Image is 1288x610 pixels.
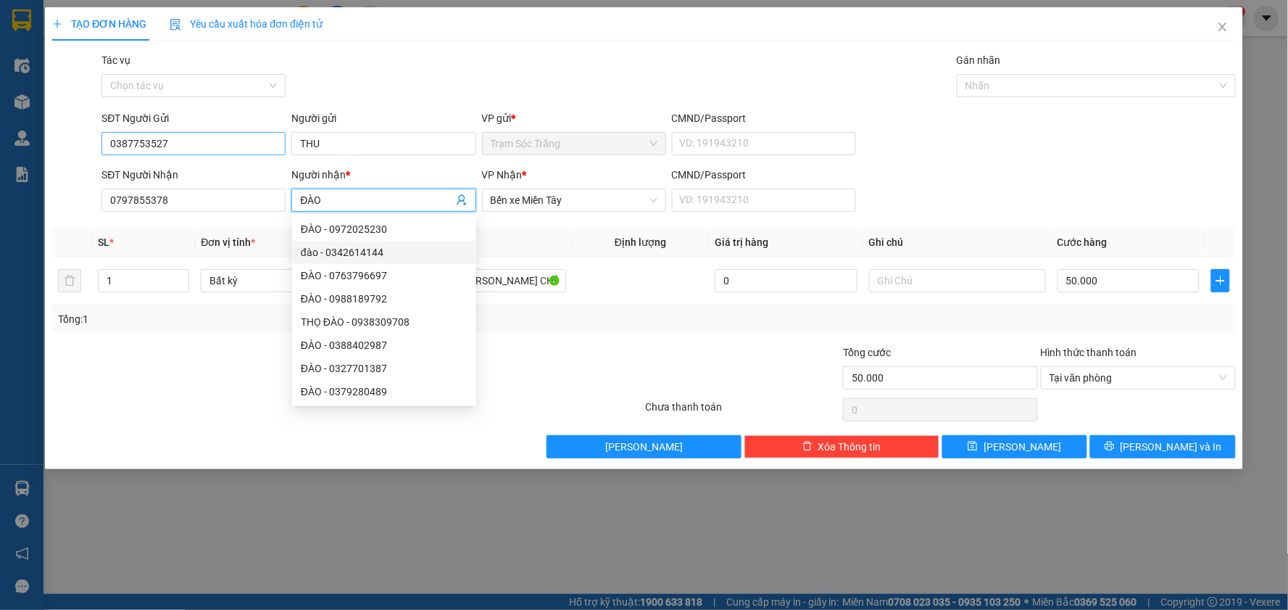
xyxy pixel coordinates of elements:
[1211,269,1229,292] button: plus
[292,218,476,241] div: ĐÀO - 0972025230
[672,167,856,183] div: CMND/Passport
[291,167,475,183] div: Người nhận
[292,334,476,357] div: ĐÀO - 0388402987
[292,380,476,403] div: ĐÀO - 0379280489
[1202,7,1243,48] button: Close
[672,110,856,126] div: CMND/Passport
[615,236,666,248] span: Định lượng
[968,441,978,453] span: save
[301,384,468,400] div: ĐÀO - 0379280489
[83,60,201,75] strong: PHIẾU GỬI HÀNG
[98,236,109,248] span: SL
[209,270,369,292] span: Bất kỳ
[863,228,1052,257] th: Ghi chú
[292,357,476,380] div: ĐÀO - 0327701387
[170,19,181,30] img: icon
[7,100,149,153] span: Trạm Sóc Trăng
[389,269,566,292] input: VD: Bàn, Ghế
[58,311,497,327] div: Tổng: 1
[1058,236,1108,248] span: Cước hàng
[744,435,939,458] button: deleteXóa Thông tin
[170,18,323,30] span: Yêu cầu xuất hóa đơn điện tử
[201,236,255,248] span: Đơn vị tính
[1212,275,1229,287] span: plus
[292,241,476,264] div: đào - 0342614144
[715,269,857,292] input: 0
[292,287,476,310] div: ĐÀO - 0988189792
[52,18,146,30] span: TẠO ĐƠN HÀNG
[291,110,475,126] div: Người gửi
[301,268,468,284] div: ĐÀO - 0763796697
[101,110,286,126] div: SĐT Người Gửi
[86,46,188,57] span: TP.HCM -SÓC TRĂNG
[456,194,468,206] span: user-add
[491,189,657,211] span: Bến xe Miền Tây
[301,337,468,353] div: ĐÀO - 0388402987
[869,269,1046,292] input: Ghi Chú
[1090,435,1236,458] button: printer[PERSON_NAME] và In
[957,54,1001,66] label: Gán nhãn
[482,169,523,181] span: VP Nhận
[1217,21,1229,33] span: close
[644,399,842,424] div: Chưa thanh toán
[292,264,476,287] div: ĐÀO - 0763796697
[215,17,278,45] p: Ngày giờ in:
[491,133,657,154] span: Trạm Sóc Trăng
[58,269,81,292] button: delete
[292,310,476,334] div: THỌ ĐÀO - 0938309708
[101,167,286,183] div: SĐT Người Nhận
[1041,347,1137,358] label: Hình thức thanh toán
[101,54,130,66] label: Tác vụ
[605,439,683,455] span: [PERSON_NAME]
[301,314,468,330] div: THỌ ĐÀO - 0938309708
[7,100,149,153] span: Gửi:
[52,19,62,29] span: plus
[843,347,891,358] span: Tổng cước
[818,439,881,455] span: Xóa Thông tin
[715,236,768,248] span: Giá trị hàng
[802,441,813,453] span: delete
[942,435,1088,458] button: save[PERSON_NAME]
[301,221,468,237] div: ĐÀO - 0972025230
[1050,367,1227,389] span: Tại văn phòng
[1105,441,1115,453] span: printer
[984,439,1061,455] span: [PERSON_NAME]
[301,291,468,307] div: ĐÀO - 0988189792
[301,244,468,260] div: đào - 0342614144
[301,360,468,376] div: ĐÀO - 0327701387
[1121,439,1222,455] span: [PERSON_NAME] và In
[547,435,741,458] button: [PERSON_NAME]
[215,31,278,45] span: [DATE]
[482,110,666,126] div: VP gửi
[93,8,192,39] strong: XE KHÁCH MỸ DUYÊN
